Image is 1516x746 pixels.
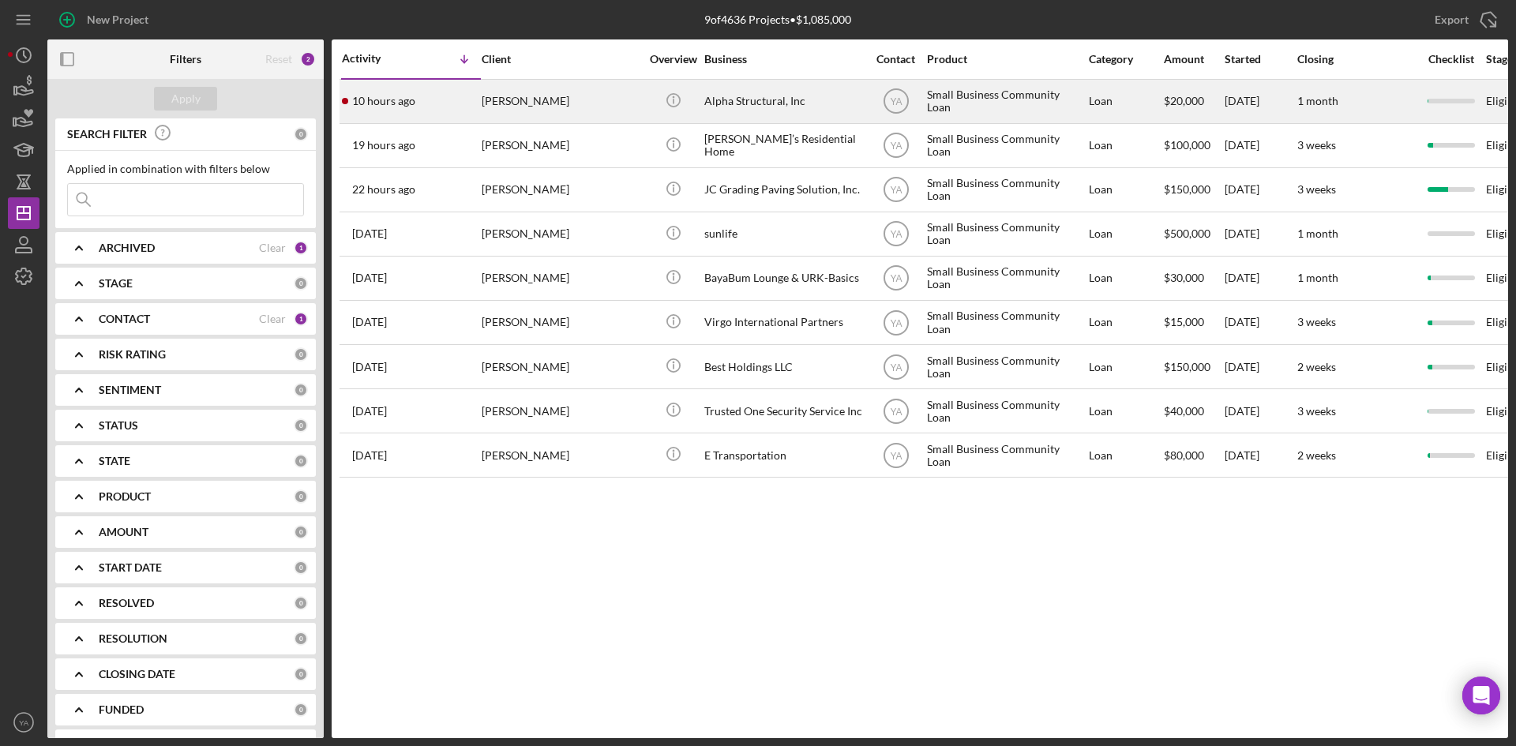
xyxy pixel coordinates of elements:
div: 0 [294,276,308,291]
div: 0 [294,525,308,539]
time: 2 weeks [1297,360,1336,373]
div: [DATE] [1225,257,1296,299]
text: YA [19,718,29,727]
div: [DATE] [1225,125,1296,167]
b: PRODUCT [99,490,151,503]
div: Alpha Structural, Inc [704,81,862,122]
time: 2025-07-16 20:01 [352,405,387,418]
div: [PERSON_NAME]’s Residential Home [704,125,862,167]
div: [DATE] [1225,213,1296,255]
text: YA [890,450,902,461]
div: Loan [1089,125,1162,167]
div: 0 [294,454,308,468]
time: 3 weeks [1297,315,1336,328]
b: CONTACT [99,313,150,325]
div: Loan [1089,257,1162,299]
div: 0 [294,667,308,681]
time: 3 weeks [1297,404,1336,418]
time: 2025-08-12 08:13 [352,95,415,107]
div: 0 [294,489,308,504]
div: Small Business Community Loan [927,125,1085,167]
div: Small Business Community Loan [927,81,1085,122]
b: AMOUNT [99,526,148,538]
text: YA [890,96,902,107]
div: Overview [644,53,703,66]
div: Clear [259,313,286,325]
div: [PERSON_NAME] [482,169,640,211]
button: Apply [154,87,217,111]
div: Small Business Community Loan [927,434,1085,476]
b: RESOLUTION [99,632,167,645]
b: START DATE [99,561,162,574]
div: [DATE] [1225,81,1296,122]
div: Clear [259,242,286,254]
text: YA [890,185,902,196]
div: 0 [294,418,308,433]
div: [DATE] [1225,390,1296,432]
div: Started [1225,53,1296,66]
text: YA [890,317,902,328]
div: Amount [1164,53,1223,66]
b: STAGE [99,277,133,290]
time: 1 month [1297,94,1338,107]
b: SEARCH FILTER [67,128,147,141]
div: 1 [294,312,308,326]
div: [PERSON_NAME] [482,302,640,343]
time: 1 month [1297,227,1338,240]
div: Applied in combination with filters below [67,163,304,175]
div: Client [482,53,640,66]
div: Reset [265,53,292,66]
div: [PERSON_NAME] [482,213,640,255]
div: $100,000 [1164,125,1223,167]
time: 2 weeks [1297,448,1336,462]
div: Virgo International Partners [704,302,862,343]
div: New Project [87,4,148,36]
div: [PERSON_NAME] [482,257,640,299]
div: Small Business Community Loan [927,169,1085,211]
div: Loan [1089,434,1162,476]
div: Small Business Community Loan [927,213,1085,255]
div: Small Business Community Loan [927,346,1085,388]
div: E Transportation [704,434,862,476]
div: $20,000 [1164,81,1223,122]
div: Product [927,53,1085,66]
div: Small Business Community Loan [927,257,1085,299]
div: 0 [294,127,308,141]
button: YA [8,707,39,738]
div: $150,000 [1164,346,1223,388]
div: Loan [1089,213,1162,255]
div: Open Intercom Messenger [1462,677,1500,714]
time: 2025-07-17 22:11 [352,361,387,373]
div: [PERSON_NAME] [482,81,640,122]
div: Loan [1089,390,1162,432]
time: 2025-08-11 22:22 [352,139,415,152]
div: Category [1089,53,1162,66]
div: [DATE] [1225,434,1296,476]
div: 0 [294,383,308,397]
div: Business [704,53,862,66]
b: SENTIMENT [99,384,161,396]
b: STATE [99,455,130,467]
div: 9 of 4636 Projects • $1,085,000 [704,13,851,26]
div: [PERSON_NAME] [482,390,640,432]
div: Small Business Community Loan [927,390,1085,432]
text: YA [890,141,902,152]
text: YA [890,406,902,417]
div: $40,000 [1164,390,1223,432]
time: 3 weeks [1297,138,1336,152]
div: Small Business Community Loan [927,302,1085,343]
b: Filters [170,53,201,66]
button: New Project [47,4,164,36]
div: 0 [294,560,308,575]
div: $150,000 [1164,169,1223,211]
div: 0 [294,596,308,610]
b: ARCHIVED [99,242,155,254]
div: $15,000 [1164,302,1223,343]
b: RESOLVED [99,597,154,609]
div: BayaBum Lounge & URK-Basics [704,257,862,299]
div: Best Holdings LLC [704,346,862,388]
b: RISK RATING [99,348,166,361]
div: 0 [294,347,308,362]
button: Export [1419,4,1508,36]
div: [PERSON_NAME] [482,346,640,388]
